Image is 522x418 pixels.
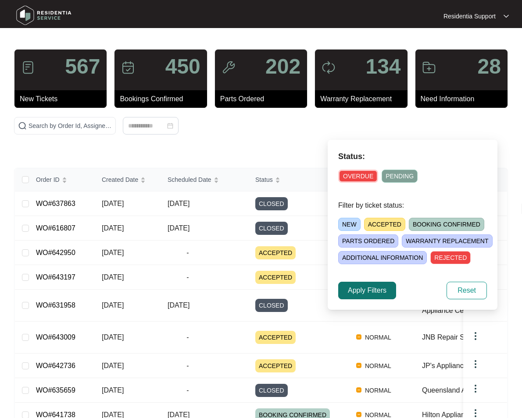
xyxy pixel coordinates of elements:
img: Vercel Logo [356,387,361,393]
img: Vercel Logo [356,412,361,417]
span: [DATE] [102,224,124,232]
span: NORMAL [361,332,395,343]
span: PENDING [382,170,418,183]
img: dropdown arrow [470,331,481,341]
span: CLOSED [255,384,288,397]
a: WO#642950 [36,249,75,256]
p: Need Information [421,94,508,104]
p: 202 [265,56,300,77]
span: ACCEPTED [255,246,296,259]
img: dropdown arrow [504,14,509,18]
span: Status [255,175,273,184]
span: WARRANTY REPLACEMENT [402,234,492,248]
img: dropdown arrow [470,383,481,394]
span: [DATE] [168,301,189,309]
a: WO#643009 [36,333,75,341]
span: ADDITIONAL INFORMATION [338,251,427,264]
span: Created Date [102,175,138,184]
a: WO#637863 [36,200,75,207]
p: Filter by ticket status: [338,200,487,211]
span: CLOSED [255,197,288,210]
img: residentia service logo [13,2,75,28]
th: Scheduled Date [161,168,248,191]
span: - [168,248,208,258]
p: Status: [338,150,487,163]
p: Warranty Replacement [320,94,407,104]
span: NORMAL [361,361,395,371]
button: Reset [447,282,487,299]
p: Parts Ordered [220,94,307,104]
span: [DATE] [102,273,124,281]
img: icon [222,60,236,74]
p: Bookings Confirmed [120,94,207,104]
span: CLOSED [255,299,288,312]
span: ACCEPTED [255,359,296,372]
img: Vercel Logo [356,363,361,368]
span: [DATE] [168,200,189,207]
img: dropdown arrow [470,359,481,369]
th: Status [248,168,349,191]
span: CLOSED [255,222,288,235]
p: 28 [478,56,501,77]
span: [DATE] [102,249,124,256]
p: 450 [165,56,200,77]
span: - [168,272,208,283]
span: REJECTED [430,251,471,264]
div: Queensland Appliances [422,385,503,396]
span: Scheduled Date [168,175,211,184]
span: [DATE] [102,333,124,341]
span: ACCEPTED [255,271,296,284]
img: icon [422,60,436,74]
span: - [168,332,208,343]
img: icon [322,60,336,74]
a: WO#643197 [36,273,75,281]
span: ACCEPTED [364,218,405,231]
span: NORMAL [361,385,395,396]
p: Residentia Support [443,12,496,21]
div: JNB Repair Services [422,332,503,343]
span: [DATE] [102,386,124,394]
span: PARTS ORDERED [338,234,398,248]
span: Order ID [36,175,60,184]
img: icon [21,60,35,74]
span: NEW [338,218,361,231]
span: Apply Filters [348,285,386,296]
span: - [168,361,208,371]
div: JP's Appliance Repairs [422,361,503,371]
a: WO#631958 [36,301,75,309]
span: [DATE] [102,301,124,309]
span: OVERDUE [338,170,378,183]
span: [DATE] [168,224,189,232]
img: Vercel Logo [356,334,361,340]
th: Order ID [29,168,95,191]
a: WO#616807 [36,224,75,232]
button: Apply Filters [338,282,396,299]
span: [DATE] [102,200,124,207]
p: 134 [365,56,400,77]
span: - [168,385,208,396]
th: Created Date [95,168,161,191]
input: Search by Order Id, Assignee Name, Customer Name, Brand and Model [29,121,112,131]
img: icon [121,60,135,74]
a: WO#642736 [36,362,75,369]
p: New Tickets [20,94,107,104]
span: Reset [458,285,476,296]
img: search-icon [18,121,27,130]
span: BOOKING CONFIRMED [409,218,484,231]
span: ACCEPTED [255,331,296,344]
span: [DATE] [102,362,124,369]
p: 567 [65,56,100,77]
a: WO#635659 [36,386,75,394]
